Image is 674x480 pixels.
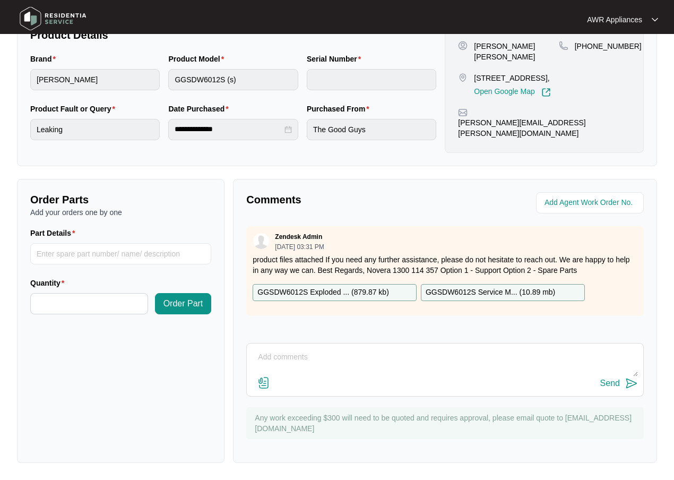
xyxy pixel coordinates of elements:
a: Open Google Map [474,88,550,97]
label: Purchased From [307,104,374,114]
span: Order Part [163,297,203,310]
img: map-pin [559,41,568,50]
img: file-attachment-doc.svg [257,376,270,389]
p: [PHONE_NUMBER] [575,41,642,52]
p: [PERSON_NAME][EMAIL_ADDRESS][PERSON_NAME][DOMAIN_NAME] [458,117,630,139]
div: Send [600,379,620,388]
button: Order Part [155,293,212,314]
input: Product Fault or Query [30,119,160,140]
label: Quantity [30,278,68,288]
p: [PERSON_NAME] [PERSON_NAME] [474,41,558,62]
img: map-pin [458,108,468,117]
img: Link-External [541,88,551,97]
p: product files attached If you need any further assistance, please do not hesitate to reach out. W... [253,254,637,276]
label: Part Details [30,228,80,238]
p: Comments [246,192,437,207]
input: Purchased From [307,119,436,140]
input: Quantity [31,294,148,314]
p: Order Parts [30,192,211,207]
label: Product Model [168,54,228,64]
p: [DATE] 03:31 PM [275,244,324,250]
p: Any work exceeding $300 will need to be quoted and requires approval, please email quote to [EMAI... [255,413,638,434]
input: Product Model [168,69,298,90]
p: Add your orders one by one [30,207,211,218]
label: Product Fault or Query [30,104,119,114]
p: Zendesk Admin [275,233,322,241]
img: send-icon.svg [625,377,638,390]
p: GGSDW6012S Service M... ( 10.89 mb ) [426,287,555,298]
img: dropdown arrow [652,17,658,22]
input: Serial Number [307,69,436,90]
img: user-pin [458,41,468,50]
img: map-pin [458,73,468,82]
input: Brand [30,69,160,90]
input: Date Purchased [175,124,282,135]
label: Date Purchased [168,104,232,114]
input: Part Details [30,243,211,264]
img: user.svg [253,233,269,249]
input: Add Agent Work Order No. [545,196,637,209]
p: GGSDW6012S Exploded ... ( 879.87 kb ) [257,287,389,298]
label: Brand [30,54,60,64]
label: Serial Number [307,54,365,64]
img: residentia service logo [16,3,90,35]
p: [STREET_ADDRESS], [474,73,550,83]
button: Send [600,376,638,391]
p: AWR Appliances [587,14,642,25]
